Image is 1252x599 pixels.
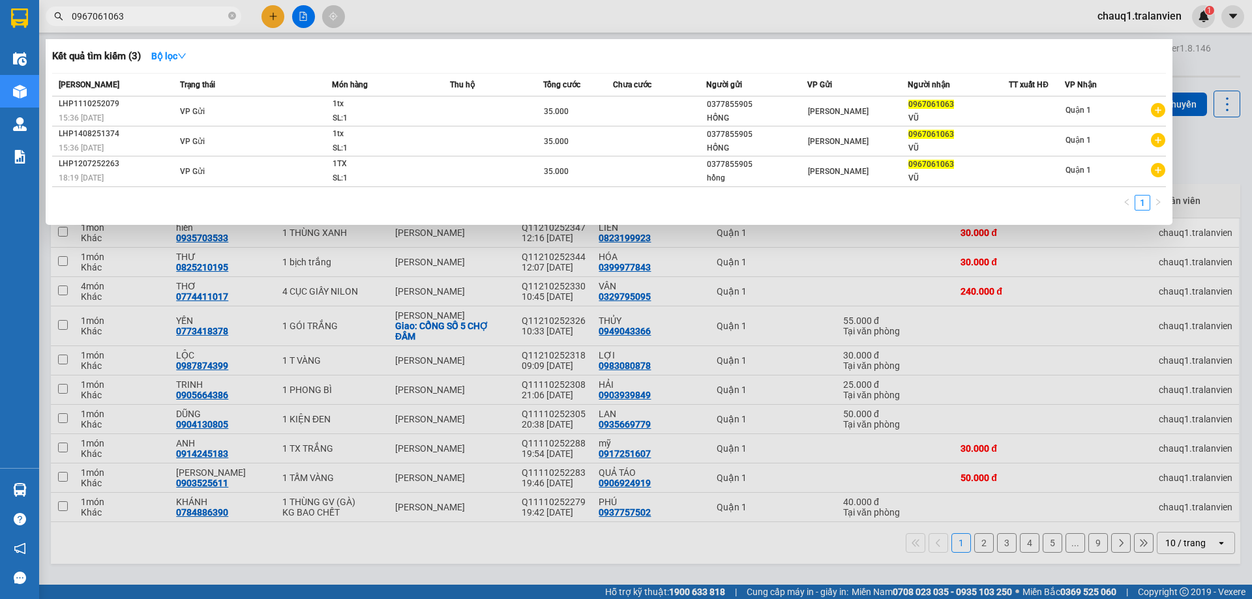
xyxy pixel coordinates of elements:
[1135,195,1150,211] li: 1
[151,51,186,61] strong: Bộ lọc
[1150,195,1166,211] li: Next Page
[333,127,430,141] div: 1tx
[908,111,1008,125] div: VŨ
[59,127,176,141] div: LHP1408251374
[450,80,475,89] span: Thu hộ
[52,50,141,63] h3: Kết quả tìm kiếm ( 3 )
[59,143,104,153] span: 15:36 [DATE]
[1151,163,1165,177] span: plus-circle
[1065,80,1097,89] span: VP Nhận
[707,158,807,171] div: 0377855905
[1123,198,1131,206] span: left
[228,10,236,23] span: close-circle
[1119,195,1135,211] li: Previous Page
[177,51,186,61] span: down
[1009,80,1049,89] span: TT xuất HĐ
[333,141,430,156] div: SL: 1
[14,542,26,555] span: notification
[14,513,26,525] span: question-circle
[13,85,27,98] img: warehouse-icon
[1151,103,1165,117] span: plus-circle
[544,167,569,176] span: 35.000
[707,98,807,111] div: 0377855905
[59,113,104,123] span: 15:36 [DATE]
[908,130,954,139] span: 0967061063
[544,137,569,146] span: 35.000
[706,80,742,89] span: Người gửi
[807,80,832,89] span: VP Gửi
[59,97,176,111] div: LHP1110252079
[707,141,807,155] div: HỒNG
[707,171,807,185] div: hồng
[707,128,807,141] div: 0377855905
[808,137,869,146] span: [PERSON_NAME]
[180,167,205,176] span: VP Gửi
[332,80,368,89] span: Món hàng
[1066,166,1091,175] span: Quận 1
[14,572,26,584] span: message
[908,100,954,109] span: 0967061063
[707,111,807,125] div: HỒNG
[333,171,430,186] div: SL: 1
[1119,195,1135,211] button: left
[59,173,104,183] span: 18:19 [DATE]
[11,8,28,28] img: logo-vxr
[13,117,27,131] img: warehouse-icon
[543,80,580,89] span: Tổng cước
[333,111,430,126] div: SL: 1
[180,80,215,89] span: Trạng thái
[1066,106,1091,115] span: Quận 1
[228,12,236,20] span: close-circle
[180,137,205,146] span: VP Gửi
[59,80,119,89] span: [PERSON_NAME]
[1066,136,1091,145] span: Quận 1
[180,107,205,116] span: VP Gửi
[333,97,430,111] div: 1tx
[908,171,1008,185] div: VŨ
[333,157,430,171] div: 1TX
[13,150,27,164] img: solution-icon
[13,483,27,497] img: warehouse-icon
[54,12,63,21] span: search
[544,107,569,116] span: 35.000
[1135,196,1150,210] a: 1
[141,46,197,66] button: Bộ lọcdown
[1154,198,1162,206] span: right
[59,157,176,171] div: LHP1207252263
[908,160,954,169] span: 0967061063
[72,9,226,23] input: Tìm tên, số ĐT hoặc mã đơn
[908,80,950,89] span: Người nhận
[13,52,27,66] img: warehouse-icon
[908,141,1008,155] div: VŨ
[1150,195,1166,211] button: right
[808,167,869,176] span: [PERSON_NAME]
[613,80,651,89] span: Chưa cước
[1151,133,1165,147] span: plus-circle
[808,107,869,116] span: [PERSON_NAME]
